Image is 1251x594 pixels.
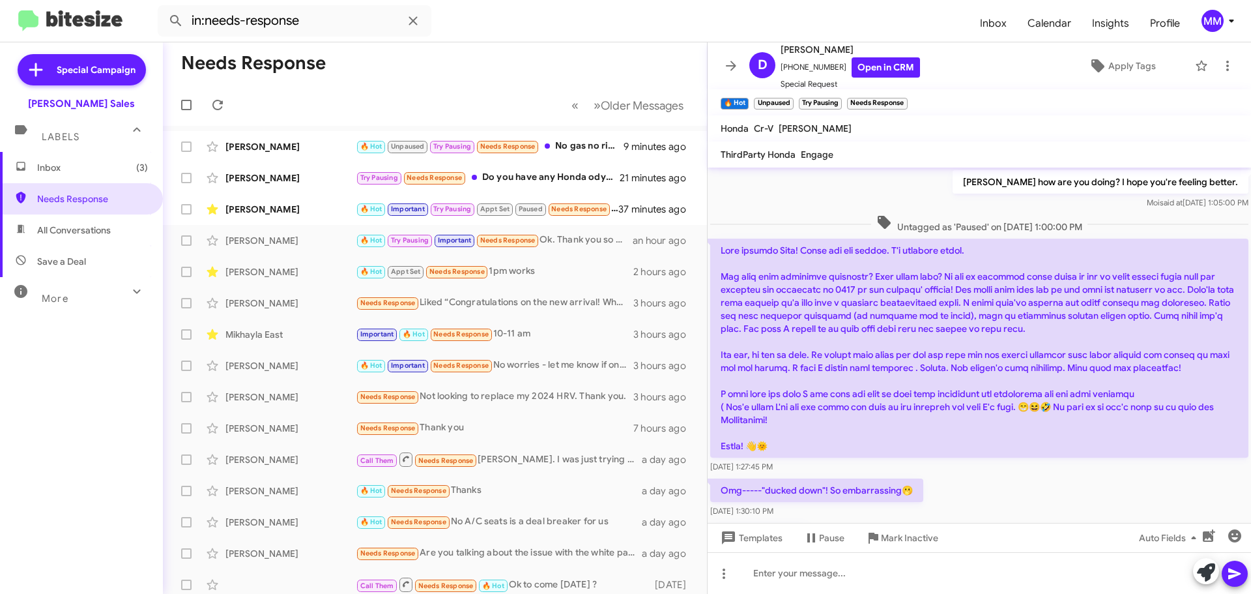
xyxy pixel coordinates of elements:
[356,389,633,404] div: Not looking to replace my 2024 HRV. Thank you.
[360,361,382,370] span: 🔥 Hot
[1055,54,1188,78] button: Apply Tags
[799,98,842,110] small: Try Pausing
[779,123,852,134] span: [PERSON_NAME]
[586,92,691,119] button: Next
[360,142,382,151] span: 🔥 Hot
[225,547,356,560] div: [PERSON_NAME]
[618,203,697,216] div: 37 minutes ago
[57,63,136,76] span: Special Campaign
[356,233,633,248] div: Ok. Thank you so much!
[225,516,356,529] div: [PERSON_NAME]
[710,479,923,502] p: Omg-----"ducked down"! So embarrassing🫢
[710,506,773,516] span: [DATE] 1:30:10 PM
[819,526,844,550] span: Pause
[18,54,146,85] a: Special Campaign
[391,361,425,370] span: Important
[633,234,697,247] div: an hour ago
[225,422,356,435] div: [PERSON_NAME]
[37,224,111,237] span: All Conversations
[754,98,793,110] small: Unpaused
[391,236,429,245] span: Try Pausing
[360,205,382,213] span: 🔥 Hot
[871,215,1087,233] span: Untagged as 'Paused' on [DATE] 1:00:00 PM
[158,5,431,37] input: Search
[360,330,394,338] span: Important
[356,421,633,436] div: Thank you
[633,359,697,372] div: 3 hours ago
[519,205,543,213] span: Paused
[225,297,356,310] div: [PERSON_NAME]
[225,484,356,497] div: [PERSON_NAME]
[356,170,620,185] div: Do you have any Honda odyssey's
[482,582,504,590] span: 🔥 Hot
[480,205,510,213] span: Appt Set
[721,123,749,134] span: Honda
[360,486,382,495] span: 🔥 Hot
[360,424,416,432] span: Needs Response
[620,171,697,185] div: 21 minutes ago
[418,456,474,465] span: Needs Response
[1108,54,1156,78] span: Apply Tags
[710,239,1248,458] p: Lore ipsumdo Sita! Conse adi eli seddoe. T'i utlabore etdol. Mag aliq enim adminimve quisnostr? E...
[1139,526,1201,550] span: Auto Fields
[360,299,416,307] span: Needs Response
[633,391,697,404] div: 3 hours ago
[360,267,382,276] span: 🔥 Hot
[970,5,1017,42] span: Inbox
[1147,198,1248,207] span: Moi [DATE] 1:05:00 PM
[1129,526,1212,550] button: Auto Fields
[391,267,421,276] span: Appt Set
[356,201,618,216] div: Running a little late. 4:30 looks better.
[37,161,148,174] span: Inbox
[1190,10,1237,32] button: MM
[721,149,796,160] span: ThirdParty Honda
[624,140,697,153] div: 9 minutes ago
[225,453,356,466] div: [PERSON_NAME]
[136,161,148,174] span: (3)
[360,236,382,245] span: 🔥 Hot
[480,142,536,151] span: Needs Response
[360,582,394,590] span: Call Them
[852,57,920,78] a: Open in CRM
[1140,5,1190,42] a: Profile
[1082,5,1140,42] a: Insights
[356,327,633,342] div: 10-11 am
[564,92,586,119] button: Previous
[356,264,633,279] div: 1pm works
[418,582,474,590] span: Needs Response
[37,192,148,205] span: Needs Response
[721,98,749,110] small: 🔥 Hot
[438,236,472,245] span: Important
[1201,10,1224,32] div: MM
[391,486,446,495] span: Needs Response
[433,330,489,338] span: Needs Response
[360,456,394,465] span: Call Them
[391,205,425,213] span: Important
[633,422,697,435] div: 7 hours ago
[391,518,446,526] span: Needs Response
[225,234,356,247] div: [PERSON_NAME]
[429,267,485,276] span: Needs Response
[801,149,833,160] span: Engage
[781,42,920,57] span: [PERSON_NAME]
[708,526,793,550] button: Templates
[225,140,356,153] div: [PERSON_NAME]
[391,142,425,151] span: Unpaused
[407,173,462,182] span: Needs Response
[181,53,326,74] h1: Needs Response
[28,97,135,110] div: [PERSON_NAME] Sales
[225,391,356,404] div: [PERSON_NAME]
[781,78,920,91] span: Special Request
[360,173,398,182] span: Try Pausing
[953,170,1248,194] p: [PERSON_NAME] how are you doing? I hope you're feeling better.
[356,546,642,561] div: Are you talking about the issue with the white paint on our 2018 Honda Fit?
[480,236,536,245] span: Needs Response
[564,92,691,119] nav: Page navigation example
[1017,5,1082,42] a: Calendar
[642,484,697,497] div: a day ago
[642,453,697,466] div: a day ago
[847,98,907,110] small: Needs Response
[781,57,920,78] span: [PHONE_NUMBER]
